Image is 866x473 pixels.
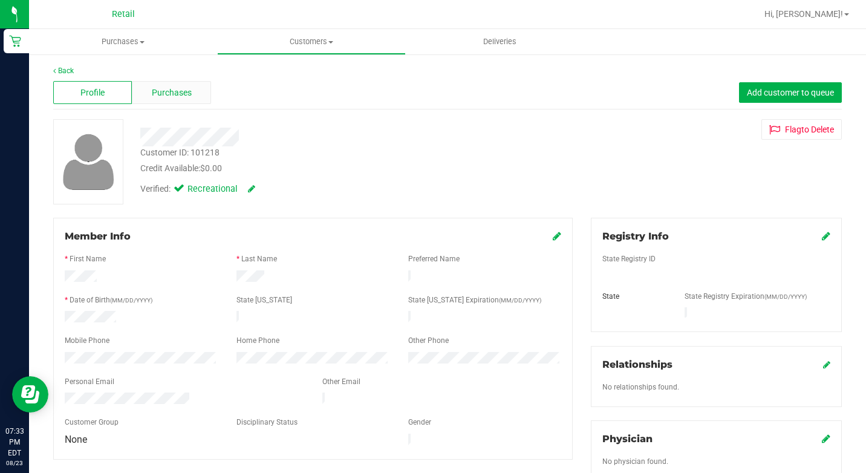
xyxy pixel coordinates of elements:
div: Customer ID: 101218 [140,146,220,159]
div: Verified: [140,183,255,196]
button: Add customer to queue [739,82,842,103]
span: Purchases [29,36,217,47]
inline-svg: Retail [9,35,21,47]
span: Recreational [187,183,236,196]
label: State Registry ID [602,253,656,264]
a: Purchases [29,29,217,54]
span: Registry Info [602,230,669,242]
label: Customer Group [65,417,119,428]
label: Personal Email [65,376,114,387]
span: Retail [112,9,135,19]
span: Relationships [602,359,672,370]
label: State [US_STATE] Expiration [408,295,541,305]
label: Home Phone [236,335,279,346]
p: 07:33 PM EDT [5,426,24,458]
label: Gender [408,417,431,428]
a: Back [53,67,74,75]
label: Disciplinary Status [236,417,298,428]
div: Credit Available: [140,162,526,175]
span: Customers [218,36,405,47]
a: Deliveries [406,29,594,54]
span: Purchases [152,86,192,99]
span: No physician found. [602,457,668,466]
span: (MM/DD/YYYY) [110,297,152,304]
label: Other Phone [408,335,449,346]
img: user-icon.png [57,131,120,193]
span: (MM/DD/YYYY) [499,297,541,304]
p: 08/23 [5,458,24,468]
span: Member Info [65,230,131,242]
label: First Name [70,253,106,264]
button: Flagto Delete [761,119,842,140]
label: State [US_STATE] [236,295,292,305]
label: Date of Birth [70,295,152,305]
a: Customers [217,29,405,54]
span: Add customer to queue [747,88,834,97]
label: No relationships found. [602,382,679,393]
span: Hi, [PERSON_NAME]! [764,9,843,19]
label: Mobile Phone [65,335,109,346]
span: Profile [80,86,105,99]
label: State Registry Expiration [685,291,807,302]
span: (MM/DD/YYYY) [764,293,807,300]
label: Preferred Name [408,253,460,264]
span: Physician [602,433,653,445]
label: Last Name [241,253,277,264]
iframe: Resource center [12,376,48,413]
div: State [593,291,676,302]
span: Deliveries [467,36,533,47]
span: None [65,434,87,445]
span: $0.00 [200,163,222,173]
label: Other Email [322,376,360,387]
